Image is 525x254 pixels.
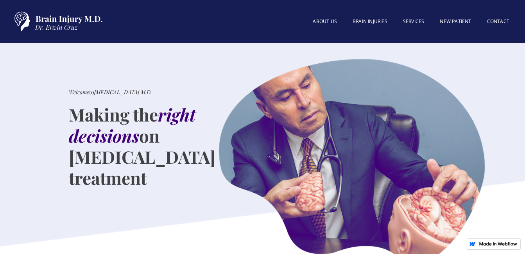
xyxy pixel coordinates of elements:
[69,88,89,96] em: Welcome
[69,104,215,188] h1: Making the on [MEDICAL_DATA] treatment
[8,8,106,35] a: home
[345,14,395,29] a: BRAIN INJURIES
[395,14,432,29] a: SERVICES
[94,88,152,96] em: [MEDICAL_DATA] M.D.
[69,88,152,96] div: to
[479,14,517,29] a: Contact
[69,103,196,147] em: right decisions
[305,14,345,29] a: About US
[432,14,479,29] a: New patient
[479,242,517,246] img: Made in Webflow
